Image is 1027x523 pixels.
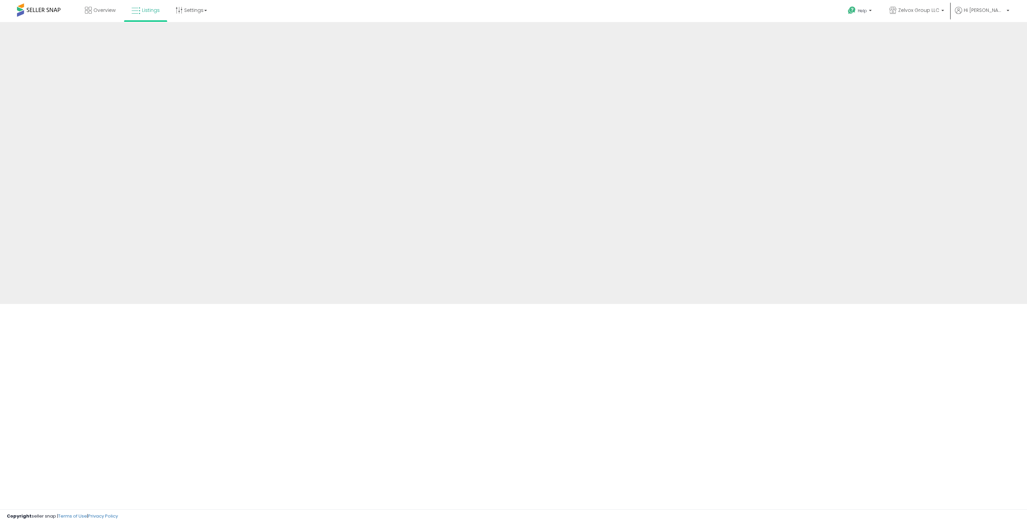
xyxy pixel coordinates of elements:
span: Help [858,8,867,14]
span: Overview [93,7,116,14]
span: Hi [PERSON_NAME] [964,7,1005,14]
i: Get Help [848,6,856,15]
a: Help [842,1,878,22]
span: Zelvox Group LLC [898,7,939,14]
a: Hi [PERSON_NAME] [955,7,1009,22]
span: Listings [142,7,160,14]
